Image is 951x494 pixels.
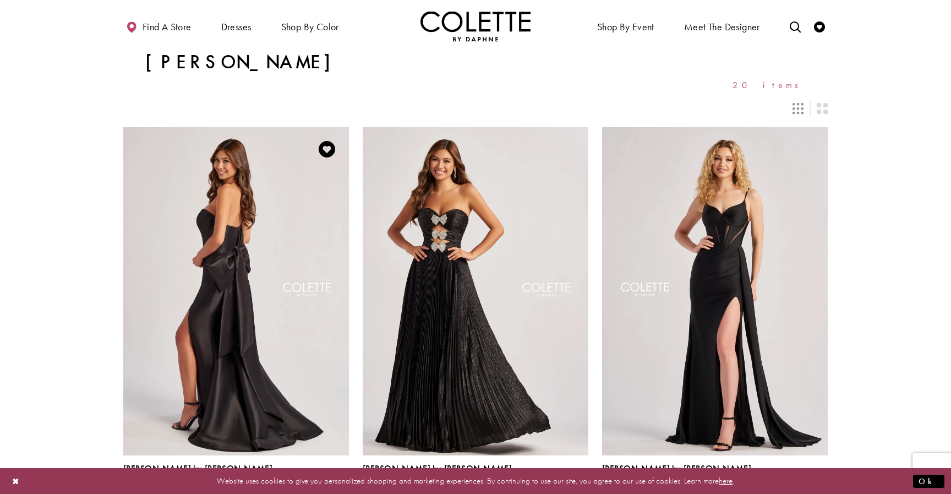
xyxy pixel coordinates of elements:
[684,21,760,32] span: Meet the designer
[281,21,339,32] span: Shop by color
[315,138,338,161] a: Add to Wishlist
[681,11,763,41] a: Meet the designer
[123,464,272,487] div: Colette by Daphne Style No. CL8470
[811,11,828,41] a: Check Wishlist
[817,103,828,114] span: Switch layout to 2 columns
[792,103,804,114] span: Switch layout to 3 columns
[123,11,194,41] a: Find a store
[602,463,751,474] span: [PERSON_NAME] by [PERSON_NAME]
[719,475,733,486] a: here
[594,11,657,41] span: Shop By Event
[363,463,512,474] span: [PERSON_NAME] by [PERSON_NAME]
[278,11,342,41] span: Shop by color
[221,21,252,32] span: Dresses
[145,29,806,73] h1: Black Prom Dresses by [PERSON_NAME] by [PERSON_NAME]
[123,127,349,455] a: Visit Colette by Daphne Style No. CL8470 Page
[597,21,654,32] span: Shop By Event
[420,11,531,41] img: Colette by Daphne
[602,464,751,487] div: Colette by Daphne Style No. CL8480
[363,464,512,487] div: Colette by Daphne Style No. CL8520
[117,96,834,121] div: Layout Controls
[218,11,254,41] span: Dresses
[143,21,192,32] span: Find a store
[913,474,944,488] button: Submit Dialog
[7,471,25,491] button: Close Dialog
[123,463,272,474] span: [PERSON_NAME] by [PERSON_NAME]
[420,11,531,41] a: Visit Home Page
[733,80,806,90] span: 20 items
[363,127,588,455] a: Visit Colette by Daphne Style No. CL8520 Page
[602,127,828,455] a: Visit Colette by Daphne Style No. CL8480 Page
[787,11,804,41] a: Toggle search
[79,474,872,488] p: Website uses cookies to give you personalized shopping and marketing experiences. By continuing t...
